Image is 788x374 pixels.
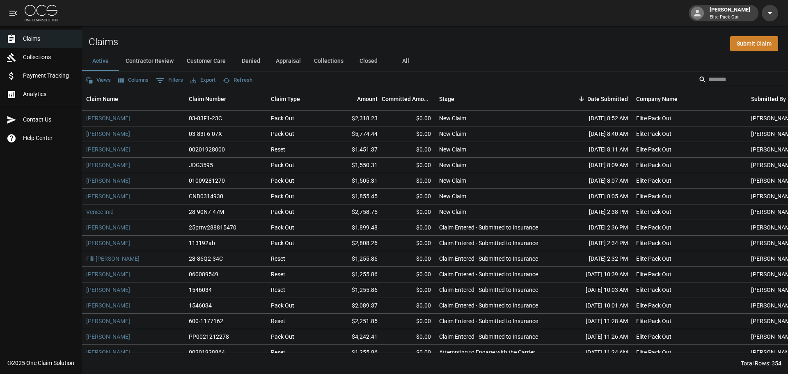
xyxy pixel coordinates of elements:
div: $0.00 [382,298,435,314]
div: $0.00 [382,189,435,204]
div: 600-1177162 [189,317,223,325]
img: ocs-logo-white-transparent.png [25,5,57,21]
div: 1546034 [189,286,212,294]
div: Pack Out [271,223,294,232]
div: [DATE] 10:01 AM [558,298,632,314]
div: $0.00 [382,204,435,220]
div: Reset [271,286,285,294]
a: [PERSON_NAME] [86,161,130,169]
div: Claim Type [271,87,300,110]
div: $1,255.86 [328,345,382,360]
div: [DATE] 11:26 AM [558,329,632,345]
div: Elite Pack Out [636,317,671,325]
button: Closed [350,51,387,71]
div: Claim Entered - Submitted to Insurance [439,270,538,278]
button: open drawer [5,5,21,21]
div: Pack Out [271,177,294,185]
a: Venice Inid [86,208,114,216]
div: Elite Pack Out [636,333,671,341]
div: $5,774.44 [328,126,382,142]
a: [PERSON_NAME] [86,114,130,122]
div: Elite Pack Out [636,145,671,154]
div: Amount [328,87,382,110]
button: Appraisal [269,51,307,71]
div: $0.00 [382,329,435,345]
div: [DATE] 2:36 PM [558,220,632,236]
div: Reset [271,317,285,325]
div: Date Submitted [558,87,632,110]
button: All [387,51,424,71]
div: [DATE] 10:03 AM [558,282,632,298]
div: $1,855.45 [328,189,382,204]
div: [DATE] 2:34 PM [558,236,632,251]
div: Elite Pack Out [636,348,671,356]
div: Search [699,73,786,88]
div: $1,451.37 [328,142,382,158]
div: $0.00 [382,314,435,329]
div: $0.00 [382,345,435,360]
button: Sort [576,93,587,105]
a: [PERSON_NAME] [86,317,130,325]
h2: Claims [89,36,118,48]
div: Elite Pack Out [636,270,671,278]
div: $2,089.37 [328,298,382,314]
div: New Claim [439,177,466,185]
div: 00201928864 [189,348,225,356]
span: Help Center [23,134,75,142]
div: Amount [357,87,378,110]
div: Attempting to Engage with the Carrier [439,348,535,356]
span: Claims [23,34,75,43]
div: Elite Pack Out [636,223,671,232]
div: [DATE] 11:24 AM [558,345,632,360]
div: [PERSON_NAME] [706,6,754,21]
div: 01009281270 [189,177,225,185]
div: $2,318.23 [328,111,382,126]
a: [PERSON_NAME] [86,223,130,232]
div: Submitted By [751,87,786,110]
div: 113192ab [189,239,215,247]
div: $2,758.75 [328,204,382,220]
div: Elite Pack Out [636,301,671,310]
div: [DATE] 2:38 PM [558,204,632,220]
a: [PERSON_NAME] [86,270,130,278]
div: JDG3595 [189,161,213,169]
div: Pack Out [271,239,294,247]
div: Stage [439,87,454,110]
div: $1,255.86 [328,267,382,282]
div: $0.00 [382,267,435,282]
div: New Claim [439,192,466,200]
div: Elite Pack Out [636,192,671,200]
div: Elite Pack Out [636,208,671,216]
div: [DATE] 2:32 PM [558,251,632,267]
div: Committed Amount [382,87,435,110]
div: Elite Pack Out [636,130,671,138]
a: [PERSON_NAME] [86,301,130,310]
div: 00201928000 [189,145,225,154]
div: Elite Pack Out [636,239,671,247]
div: 03-83F6-07X [189,130,222,138]
div: $2,808.26 [328,236,382,251]
a: [PERSON_NAME] [86,333,130,341]
div: $0.00 [382,126,435,142]
span: Analytics [23,90,75,99]
div: Stage [435,87,558,110]
button: Views [84,74,113,87]
a: [PERSON_NAME] [86,239,130,247]
div: Elite Pack Out [636,161,671,169]
button: Refresh [221,74,254,87]
div: $0.00 [382,173,435,189]
div: Company Name [632,87,747,110]
div: Elite Pack Out [636,286,671,294]
div: Claim Type [267,87,328,110]
div: $2,251.85 [328,314,382,329]
div: $0.00 [382,158,435,173]
div: $0.00 [382,220,435,236]
div: PP0021212278 [189,333,229,341]
div: Pack Out [271,192,294,200]
div: New Claim [439,130,466,138]
div: Reset [271,348,285,356]
a: [PERSON_NAME] [86,130,130,138]
div: Pack Out [271,333,294,341]
button: Export [188,74,218,87]
div: Elite Pack Out [636,114,671,122]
